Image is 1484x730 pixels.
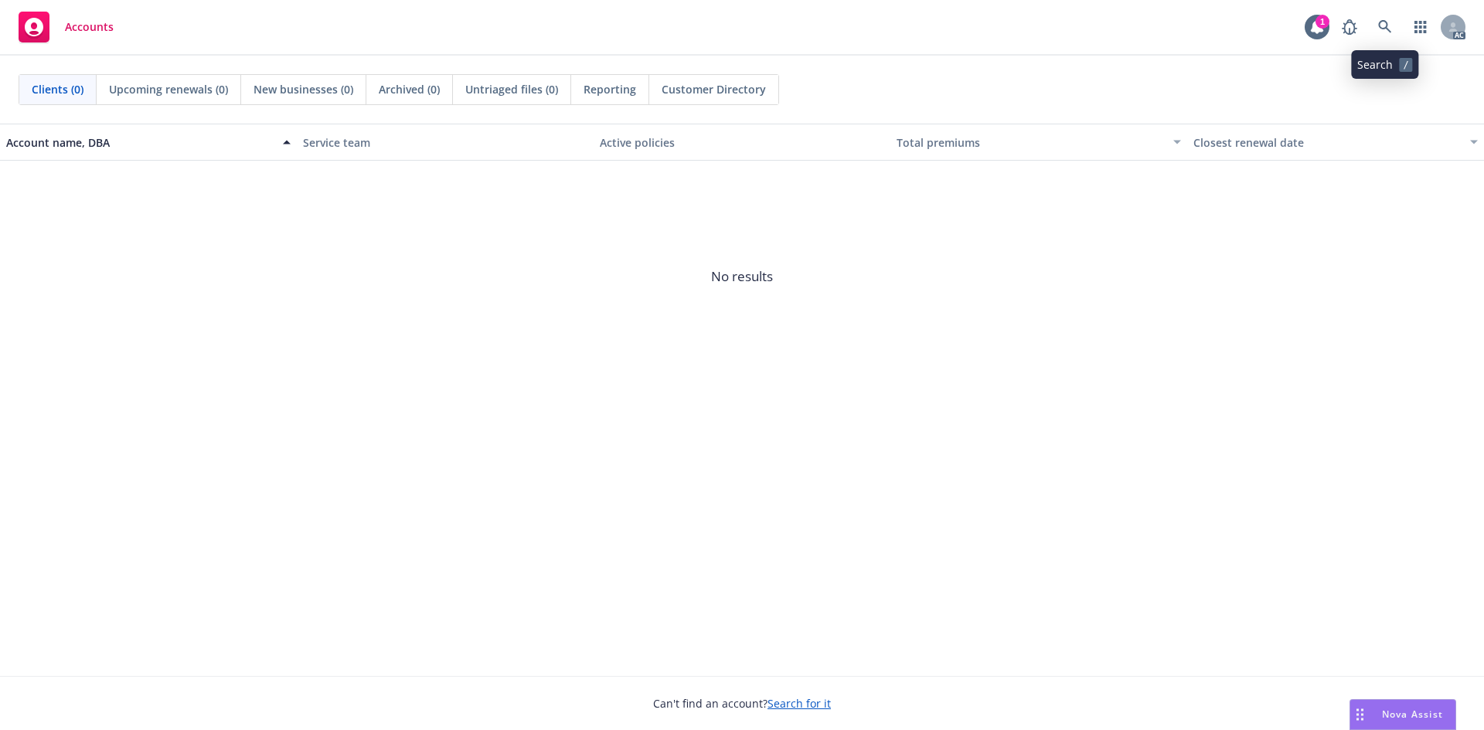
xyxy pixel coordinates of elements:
button: Service team [297,124,594,161]
span: Clients (0) [32,81,83,97]
span: New businesses (0) [254,81,353,97]
div: 1 [1316,15,1329,29]
span: Archived (0) [379,81,440,97]
span: Upcoming renewals (0) [109,81,228,97]
button: Total premiums [890,124,1187,161]
div: Active policies [600,134,884,151]
div: Total premiums [897,134,1164,151]
a: Search for it [768,696,831,711]
a: Accounts [12,5,120,49]
button: Closest renewal date [1187,124,1484,161]
span: Customer Directory [662,81,766,97]
a: Search [1370,12,1401,42]
div: Service team [303,134,587,151]
div: Drag to move [1350,700,1370,729]
a: Switch app [1405,12,1436,42]
span: Untriaged files (0) [465,81,558,97]
span: Accounts [65,21,114,33]
span: Can't find an account? [653,695,831,711]
span: Nova Assist [1382,708,1443,721]
button: Active policies [594,124,890,161]
div: Account name, DBA [6,134,274,151]
button: Nova Assist [1350,699,1456,730]
a: Report a Bug [1334,12,1365,42]
div: Closest renewal date [1193,134,1461,151]
span: Reporting [584,81,636,97]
